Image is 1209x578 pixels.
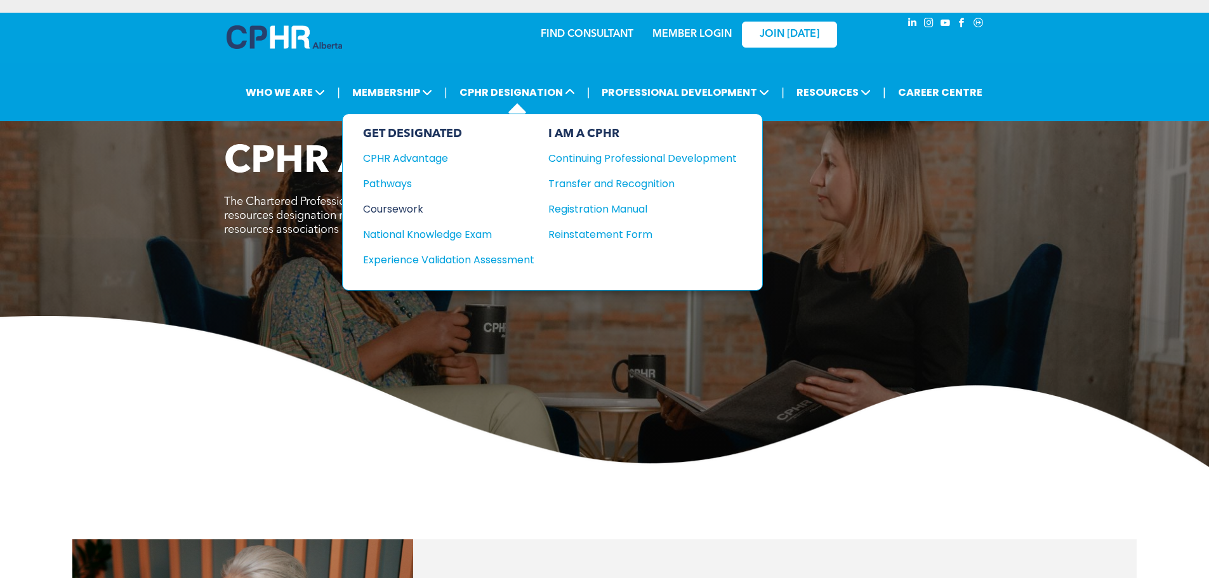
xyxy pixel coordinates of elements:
[922,16,936,33] a: instagram
[363,201,517,217] div: Coursework
[363,176,517,192] div: Pathways
[548,150,737,166] a: Continuing Professional Development
[363,201,534,217] a: Coursework
[242,81,329,104] span: WHO WE ARE
[541,29,633,39] a: FIND CONSULTANT
[781,79,784,105] li: |
[939,16,953,33] a: youtube
[224,196,599,235] span: The Chartered Professional in Human Resources (CPHR) is the only human resources designation reco...
[363,252,534,268] a: Experience Validation Assessment
[363,227,517,242] div: National Knowledge Exam
[456,81,579,104] span: CPHR DESIGNATION
[760,29,819,41] span: JOIN [DATE]
[793,81,875,104] span: RESOURCES
[224,143,541,181] span: CPHR Advantage
[363,150,534,166] a: CPHR Advantage
[363,150,517,166] div: CPHR Advantage
[363,227,534,242] a: National Knowledge Exam
[587,79,590,105] li: |
[548,127,737,141] div: I AM A CPHR
[548,227,737,242] a: Reinstatement Form
[598,81,773,104] span: PROFESSIONAL DEVELOPMENT
[972,16,986,33] a: Social network
[894,81,986,104] a: CAREER CENTRE
[227,25,342,49] img: A blue and white logo for cp alberta
[548,176,737,192] a: Transfer and Recognition
[955,16,969,33] a: facebook
[363,176,534,192] a: Pathways
[906,16,920,33] a: linkedin
[363,252,517,268] div: Experience Validation Assessment
[548,201,718,217] div: Registration Manual
[548,150,718,166] div: Continuing Professional Development
[548,201,737,217] a: Registration Manual
[444,79,447,105] li: |
[548,227,718,242] div: Reinstatement Form
[348,81,436,104] span: MEMBERSHIP
[548,176,718,192] div: Transfer and Recognition
[363,127,534,141] div: GET DESIGNATED
[883,79,886,105] li: |
[337,79,340,105] li: |
[742,22,837,48] a: JOIN [DATE]
[652,29,732,39] a: MEMBER LOGIN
